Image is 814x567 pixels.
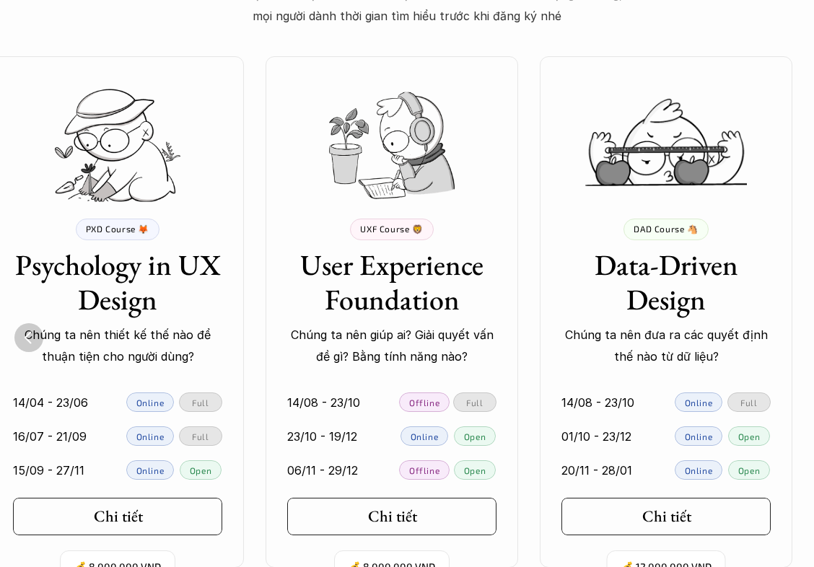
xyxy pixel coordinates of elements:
p: Open [464,465,486,475]
h5: Chi tiết [368,507,417,526]
p: 15/09 - 27/11 [13,460,84,481]
button: Previous [14,323,43,352]
h5: Chi tiết [642,507,691,526]
p: 14/04 - 23/06 [13,392,88,413]
p: Full [192,397,209,408]
p: 14/08 - 23/10 [561,392,634,413]
p: Online [136,465,165,475]
p: Chúng ta nên đưa ra các quyết định thế nào từ dữ liệu? [561,324,771,368]
h5: Chi tiết [94,507,143,526]
p: Online [685,397,713,408]
p: 20/11 - 28/01 [561,460,632,481]
p: Full [740,397,757,408]
h3: Data-Driven Design [561,247,771,317]
p: Online [685,465,713,475]
p: Full [466,397,483,408]
p: Open [464,431,486,441]
a: Chi tiết [13,498,222,535]
p: Open [190,465,211,475]
a: Chi tiết [287,498,496,535]
p: 01/10 - 23/12 [561,426,631,447]
p: 14/08 - 23/10 [287,392,360,413]
p: 23/10 - 19/12 [287,426,357,447]
p: Full [192,431,209,441]
p: UXF Course 🦁 [360,224,423,234]
p: Online [136,397,165,408]
h3: Psychology in UX Design [13,247,222,317]
p: Offline [409,465,439,475]
p: Online [685,431,713,441]
p: Online [411,431,439,441]
p: PXD Course 🦊 [86,224,149,234]
p: DAD Course 🐴 [634,224,698,234]
p: Open [738,465,760,475]
p: Offline [409,397,439,408]
p: Open [738,431,760,441]
p: 06/11 - 29/12 [287,460,358,481]
h3: User Experience Foundation [287,247,496,317]
p: Online [136,431,165,441]
a: Chi tiết [561,498,771,535]
p: Chúng ta nên giúp ai? Giải quyết vấn đề gì? Bằng tính năng nào? [287,324,496,368]
p: Chúng ta nên thiết kế thế nào để thuận tiện cho người dùng? [13,324,222,368]
p: 16/07 - 21/09 [13,426,87,447]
